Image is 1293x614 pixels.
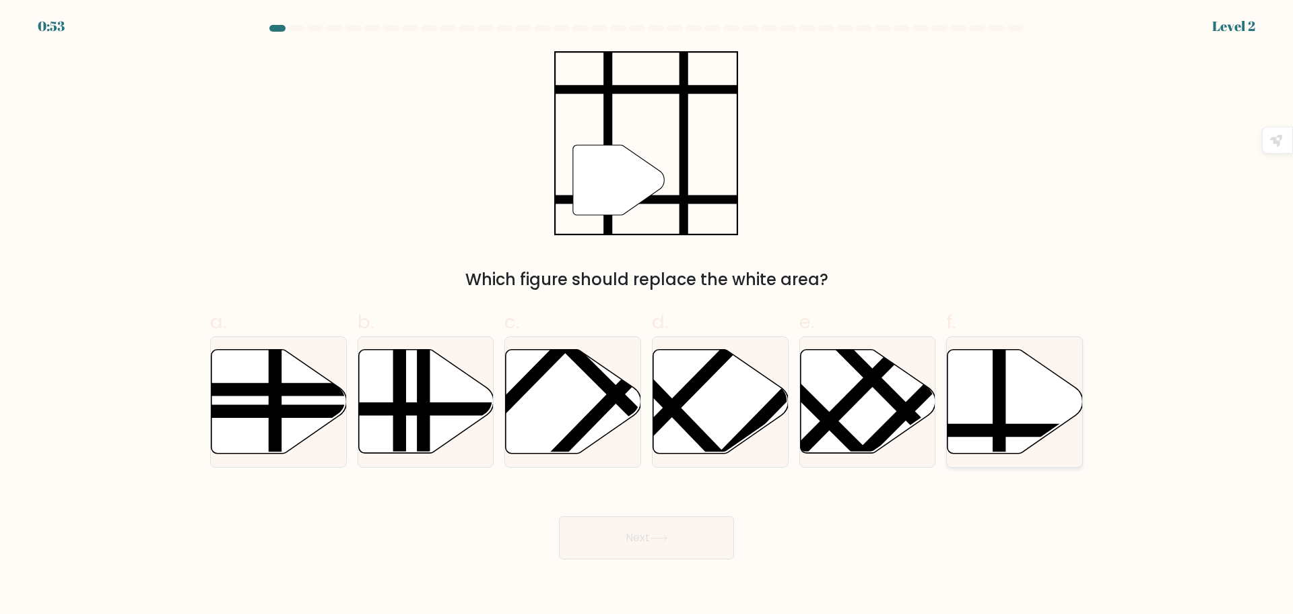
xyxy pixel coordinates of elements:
[218,268,1075,292] div: Which figure should replace the white area?
[946,309,956,335] span: f.
[504,309,519,335] span: c.
[559,516,734,559] button: Next
[573,145,665,215] g: "
[652,309,668,335] span: d.
[358,309,374,335] span: b.
[210,309,226,335] span: a.
[1212,16,1255,36] div: Level 2
[38,16,65,36] div: 0:53
[799,309,814,335] span: e.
